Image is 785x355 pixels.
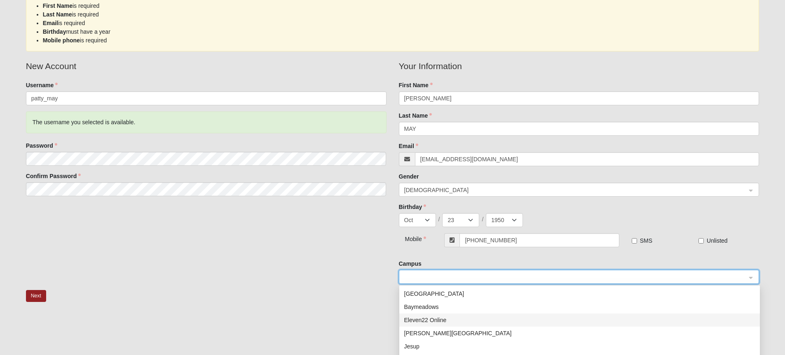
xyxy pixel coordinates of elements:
span: / [482,215,483,223]
label: Username [26,81,58,89]
div: Baymeadows [404,302,755,311]
li: must have a year [43,28,743,36]
label: Password [26,142,57,150]
legend: Your Information [399,60,759,73]
strong: Birthday [43,28,66,35]
legend: New Account [26,60,387,73]
label: Email [399,142,418,150]
div: [PERSON_NAME][GEOGRAPHIC_DATA] [404,329,755,338]
label: First Name [399,81,433,89]
span: Unlisted [707,237,728,244]
div: Mobile [399,233,429,243]
label: Campus [399,260,422,268]
div: Arlington [399,287,760,300]
span: Female [404,186,747,195]
label: Gender [399,172,419,181]
label: Confirm Password [26,172,81,180]
input: Unlisted [698,238,704,244]
li: is required [43,36,743,45]
span: / [438,215,440,223]
strong: Email [43,20,58,26]
div: [GEOGRAPHIC_DATA] [404,289,755,298]
li: is required [43,10,743,19]
strong: First Name [43,2,73,9]
div: Jesup [399,340,760,353]
div: Jesup [404,342,755,351]
span: SMS [640,237,652,244]
label: Birthday [399,203,426,211]
div: Eleven22 Online [399,313,760,327]
button: Next [26,290,46,302]
input: SMS [632,238,637,244]
div: Baymeadows [399,300,760,313]
div: Fleming Island [399,327,760,340]
label: Last Name [399,111,432,120]
div: The username you selected is available. [26,111,387,133]
strong: Mobile phone [43,37,80,44]
strong: Last Name [43,11,72,18]
li: is required [43,2,743,10]
div: Eleven22 Online [404,316,755,325]
li: is required [43,19,743,28]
